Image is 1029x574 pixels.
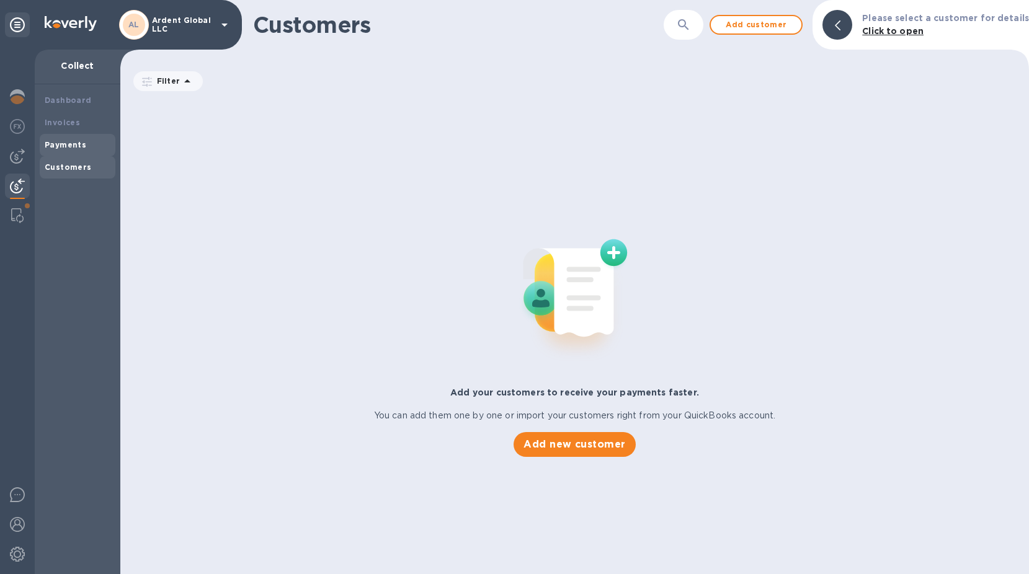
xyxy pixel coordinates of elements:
b: Invoices [45,118,80,127]
b: AL [128,20,140,29]
b: Please select a customer for details [862,13,1029,23]
div: Unpin categories [5,12,30,37]
p: Filter [152,76,180,86]
img: Foreign exchange [10,119,25,134]
img: Logo [45,16,97,31]
p: Collect [45,60,110,72]
b: Payments [45,140,86,149]
button: Add new customer [514,432,635,457]
p: You can add them one by one or import your customers right from your QuickBooks account. [374,409,776,422]
h1: Customers [253,12,664,38]
p: Add your customers to receive your payments faster. [450,386,699,399]
b: Dashboard [45,95,92,105]
b: Customers [45,162,92,172]
p: Ardent Global LLC [152,16,214,33]
span: Add customer [721,17,791,32]
button: Add customer [710,15,803,35]
b: Click to open [862,26,924,36]
span: Add new customer [523,437,625,452]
